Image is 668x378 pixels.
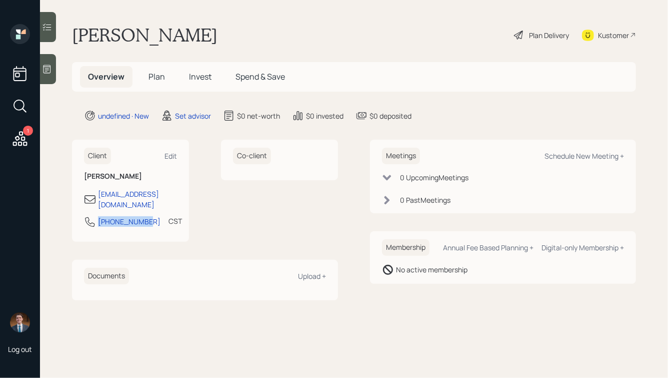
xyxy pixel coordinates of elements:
div: 1 [23,126,33,136]
div: $0 invested [306,111,343,121]
div: Plan Delivery [529,30,569,41]
span: Spend & Save [235,71,285,82]
div: Schedule New Meeting + [544,151,624,161]
div: Log out [8,344,32,354]
h6: Membership [382,239,429,256]
span: Plan [148,71,165,82]
div: Upload + [298,271,326,281]
div: 0 Past Meeting s [400,195,450,205]
div: [EMAIL_ADDRESS][DOMAIN_NAME] [98,189,177,210]
img: hunter_neumayer.jpg [10,312,30,332]
h6: Documents [84,268,129,284]
h6: Meetings [382,148,420,164]
div: [PHONE_NUMBER] [98,216,160,227]
div: Digital-only Membership + [541,243,624,252]
h6: Co-client [233,148,271,164]
h1: [PERSON_NAME] [72,24,217,46]
div: undefined · New [98,111,149,121]
div: $0 deposited [369,111,411,121]
div: Set advisor [175,111,211,121]
div: 0 Upcoming Meeting s [400,172,468,183]
div: $0 net-worth [237,111,280,121]
span: Invest [189,71,211,82]
div: Kustomer [598,30,629,41]
div: Edit [164,151,177,161]
span: Overview [88,71,124,82]
div: Annual Fee Based Planning + [443,243,533,252]
h6: Client [84,148,111,164]
div: No active membership [396,264,467,275]
div: CST [168,216,182,226]
h6: [PERSON_NAME] [84,172,177,181]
